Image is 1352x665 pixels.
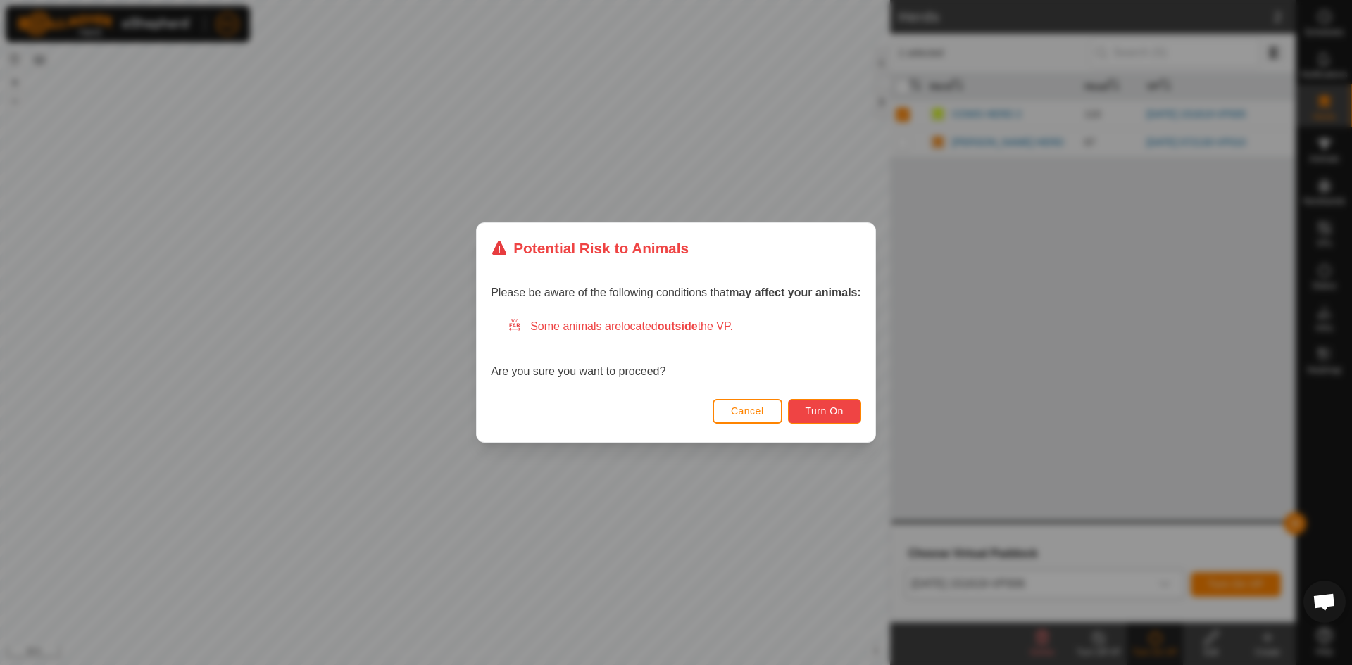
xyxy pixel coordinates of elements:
[788,399,861,424] button: Turn On
[729,286,861,298] strong: may affect your animals:
[806,405,844,417] span: Turn On
[508,318,861,335] div: Some animals are
[713,399,782,424] button: Cancel
[731,405,764,417] span: Cancel
[491,237,689,259] div: Potential Risk to Animals
[1303,581,1346,623] div: Open chat
[491,286,861,298] span: Please be aware of the following conditions that
[621,320,733,332] span: located the VP.
[491,318,861,380] div: Are you sure you want to proceed?
[658,320,698,332] strong: outside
